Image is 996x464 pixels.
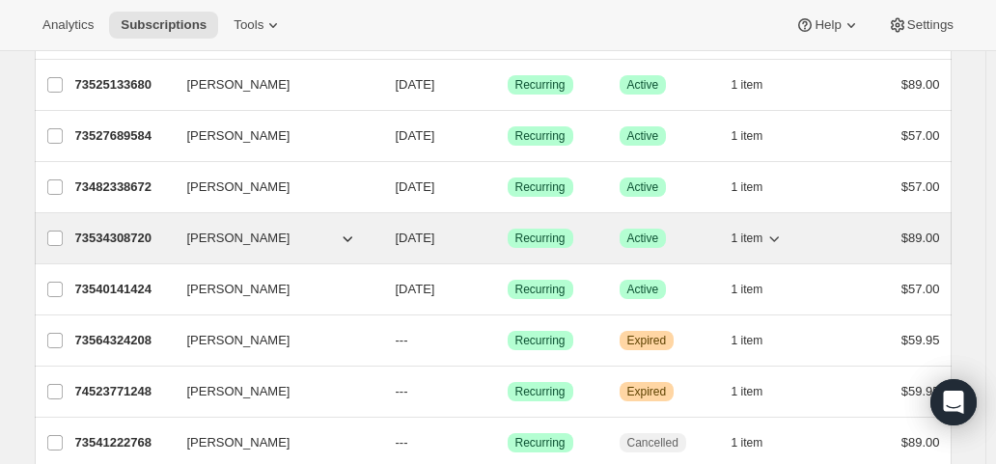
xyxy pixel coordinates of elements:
[75,126,172,146] p: 73527689584
[176,274,369,305] button: [PERSON_NAME]
[732,276,785,303] button: 1 item
[187,75,290,95] span: [PERSON_NAME]
[75,382,172,401] p: 74523771248
[187,433,290,452] span: [PERSON_NAME]
[222,12,294,39] button: Tools
[396,282,435,296] span: [DATE]
[901,128,940,143] span: $57.00
[732,384,763,399] span: 1 item
[176,325,369,356] button: [PERSON_NAME]
[627,435,678,450] span: Cancelled
[732,179,763,195] span: 1 item
[732,123,785,150] button: 1 item
[515,231,566,246] span: Recurring
[176,121,369,151] button: [PERSON_NAME]
[75,177,172,197] p: 73482338672
[627,333,667,348] span: Expired
[732,225,785,252] button: 1 item
[75,327,940,354] div: 73564324208[PERSON_NAME]---SuccessRecurringWarningExpired1 item$59.95
[176,427,369,458] button: [PERSON_NAME]
[901,435,940,450] span: $89.00
[396,384,408,398] span: ---
[75,174,940,201] div: 73482338672[PERSON_NAME][DATE]SuccessRecurringSuccessActive1 item$57.00
[187,177,290,197] span: [PERSON_NAME]
[515,435,566,450] span: Recurring
[732,174,785,201] button: 1 item
[75,123,940,150] div: 73527689584[PERSON_NAME][DATE]SuccessRecurringSuccessActive1 item$57.00
[187,382,290,401] span: [PERSON_NAME]
[396,435,408,450] span: ---
[930,379,977,425] div: Open Intercom Messenger
[396,231,435,245] span: [DATE]
[75,378,940,405] div: 74523771248[PERSON_NAME]---SuccessRecurringWarningExpired1 item$59.95
[732,77,763,93] span: 1 item
[396,333,408,347] span: ---
[515,77,566,93] span: Recurring
[42,17,94,33] span: Analytics
[176,376,369,407] button: [PERSON_NAME]
[75,433,172,452] p: 73541222768
[109,12,218,39] button: Subscriptions
[31,12,105,39] button: Analytics
[515,128,566,144] span: Recurring
[234,17,263,33] span: Tools
[75,276,940,303] div: 73540141424[PERSON_NAME][DATE]SuccessRecurringSuccessActive1 item$57.00
[732,231,763,246] span: 1 item
[901,333,940,347] span: $59.95
[121,17,207,33] span: Subscriptions
[901,77,940,92] span: $89.00
[187,331,290,350] span: [PERSON_NAME]
[627,384,667,399] span: Expired
[187,280,290,299] span: [PERSON_NAME]
[75,429,940,456] div: 73541222768[PERSON_NAME]---SuccessRecurringCancelled1 item$89.00
[515,179,566,195] span: Recurring
[901,282,940,296] span: $57.00
[176,172,369,203] button: [PERSON_NAME]
[627,128,659,144] span: Active
[396,128,435,143] span: [DATE]
[732,71,785,98] button: 1 item
[627,282,659,297] span: Active
[732,128,763,144] span: 1 item
[732,327,785,354] button: 1 item
[732,378,785,405] button: 1 item
[75,229,172,248] p: 73534308720
[75,75,172,95] p: 73525133680
[176,69,369,100] button: [PERSON_NAME]
[627,179,659,195] span: Active
[515,333,566,348] span: Recurring
[75,225,940,252] div: 73534308720[PERSON_NAME][DATE]SuccessRecurringSuccessActive1 item$89.00
[396,77,435,92] span: [DATE]
[396,179,435,194] span: [DATE]
[815,17,841,33] span: Help
[176,223,369,254] button: [PERSON_NAME]
[75,71,940,98] div: 73525133680[PERSON_NAME][DATE]SuccessRecurringSuccessActive1 item$89.00
[907,17,954,33] span: Settings
[901,231,940,245] span: $89.00
[901,384,940,398] span: $59.95
[876,12,965,39] button: Settings
[784,12,871,39] button: Help
[901,179,940,194] span: $57.00
[732,333,763,348] span: 1 item
[627,231,659,246] span: Active
[515,282,566,297] span: Recurring
[732,282,763,297] span: 1 item
[732,435,763,450] span: 1 item
[515,384,566,399] span: Recurring
[627,77,659,93] span: Active
[732,429,785,456] button: 1 item
[187,126,290,146] span: [PERSON_NAME]
[75,280,172,299] p: 73540141424
[75,331,172,350] p: 73564324208
[187,229,290,248] span: [PERSON_NAME]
